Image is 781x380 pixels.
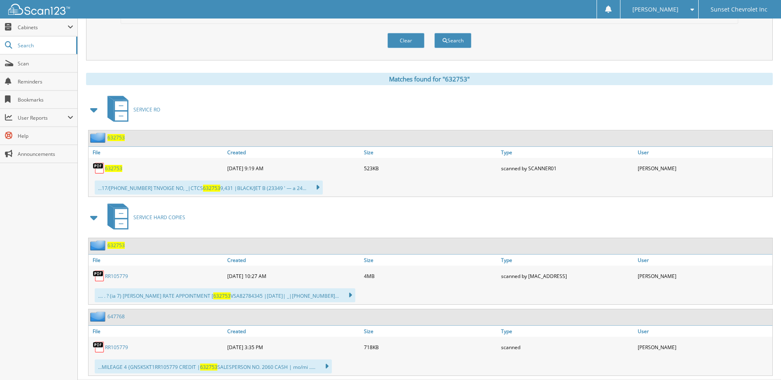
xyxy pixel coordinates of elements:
[90,311,107,322] img: folder2.png
[200,364,217,371] span: 632753
[89,255,225,266] a: File
[225,160,362,176] div: [DATE] 9:19 AM
[225,326,362,337] a: Created
[434,33,471,48] button: Search
[133,106,160,113] span: SERVICE RO
[18,42,72,49] span: Search
[632,7,678,12] span: [PERSON_NAME]
[387,33,424,48] button: Clear
[18,96,73,103] span: Bookmarks
[362,268,499,284] div: 4MB
[89,326,225,337] a: File
[133,214,185,221] span: SERVICE HARD COPIES
[636,268,772,284] div: [PERSON_NAME]
[90,132,107,143] img: folder2.png
[95,288,355,302] div: .... . ? (ia 7) [PERSON_NAME] RATE APPOINTMENT [ VSA82784345 |[DATE]| _|[PHONE_NUMBER]...
[107,134,125,141] a: 632753
[499,147,636,158] a: Type
[362,326,499,337] a: Size
[499,339,636,355] div: scanned
[18,132,73,139] span: Help
[225,147,362,158] a: Created
[213,292,231,299] span: 632753
[18,60,73,67] span: Scan
[225,268,362,284] div: [DATE] 10:27 AM
[103,201,185,234] a: SERVICE HARD COPIES
[636,147,772,158] a: User
[93,162,105,174] img: PDF.png
[18,114,68,121] span: User Reports
[636,326,772,337] a: User
[105,165,122,172] a: 632753
[711,7,767,12] span: Sunset Chevrolet Inc
[107,313,125,320] a: 647768
[86,73,773,85] div: Matches found for "632753"
[89,147,225,158] a: File
[8,4,70,15] img: scan123-logo-white.svg
[95,181,323,195] div: ...17/[PHONE_NUMBER] TNVOIGE NO, _|CTCS 9,431 |BLACK/JET B (23349 ' — a 24...
[636,160,772,176] div: [PERSON_NAME]
[95,359,332,373] div: ...MILEAGE 4 {GNSKSKT1RR105779 CREDIT | SALESPERSON NO. 2060 CASH | mo/mi .....
[107,242,125,249] a: 632753
[103,93,160,126] a: SERVICE RO
[105,273,128,280] a: RR105779
[499,326,636,337] a: Type
[636,255,772,266] a: User
[18,24,68,31] span: Cabinets
[362,160,499,176] div: 523KB
[93,341,105,353] img: PDF.png
[18,78,73,85] span: Reminders
[499,268,636,284] div: scanned by [MAC_ADDRESS]
[90,240,107,250] img: folder2.png
[93,270,105,282] img: PDF.png
[105,344,128,351] a: RR105779
[362,147,499,158] a: Size
[499,160,636,176] div: scanned by SCANNER01
[18,151,73,158] span: Announcements
[740,341,781,380] iframe: Chat Widget
[362,255,499,266] a: Size
[225,339,362,355] div: [DATE] 3:35 PM
[203,185,220,192] span: 632753
[225,255,362,266] a: Created
[636,339,772,355] div: [PERSON_NAME]
[499,255,636,266] a: Type
[362,339,499,355] div: 718KB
